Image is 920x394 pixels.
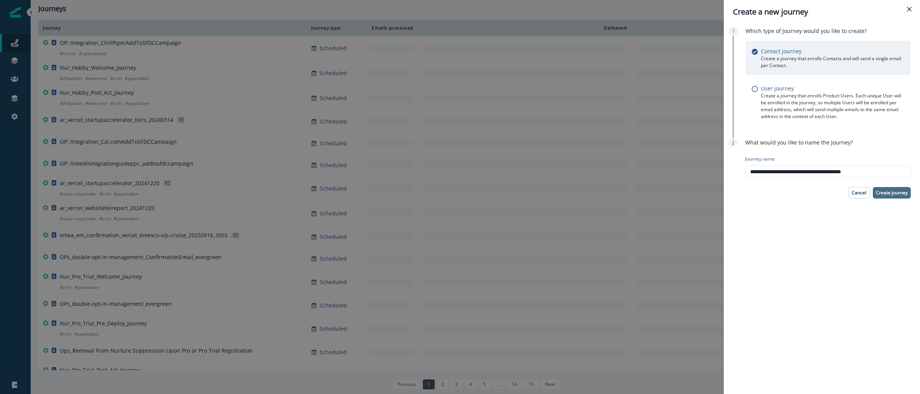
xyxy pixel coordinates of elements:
[848,187,870,199] button: Cancel
[852,190,866,195] p: Cancel
[746,27,867,35] p: Which type of Journey would you like to create?
[876,190,908,195] p: Create journey
[873,187,911,199] button: Create journey
[761,55,905,69] p: Create a journey that enrolls Contacts and will send a single email per Contact.
[732,140,734,146] p: 2
[761,84,794,92] p: User journey
[745,138,853,146] p: What would you like to name the journey?
[733,6,911,18] div: Create a new journey
[903,3,915,15] button: Close
[761,92,905,120] p: Create a journey that enrolls Product Users. Each unique User will be enrolled in the journey, so...
[732,28,735,35] p: 1
[761,47,802,55] p: Contact journey
[745,156,775,163] p: Journey name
